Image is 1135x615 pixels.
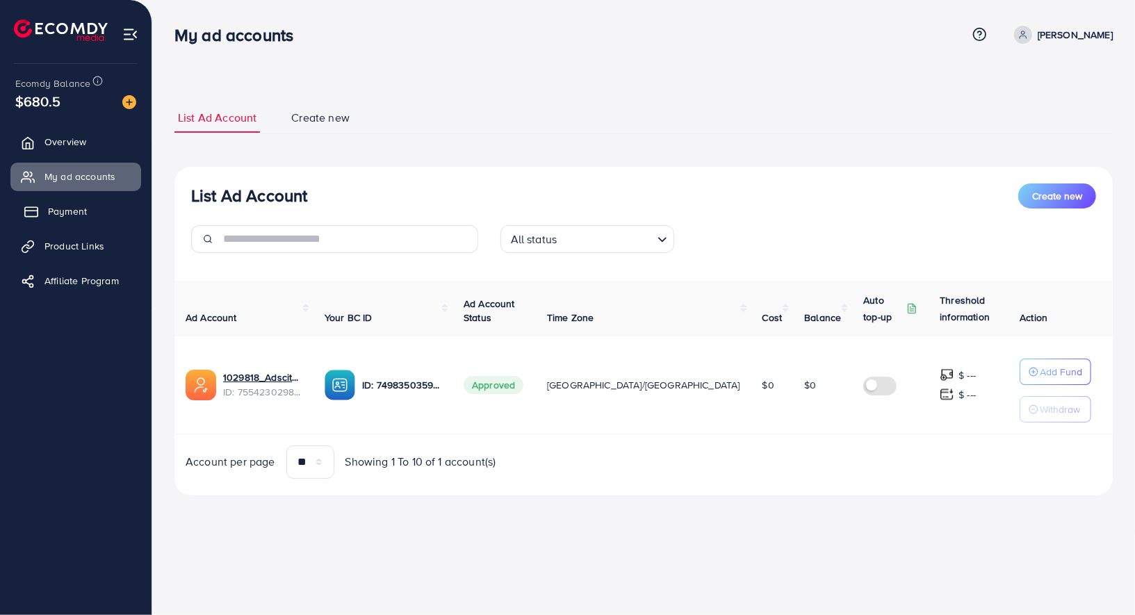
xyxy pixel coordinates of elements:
[44,170,115,183] span: My ad accounts
[940,387,954,402] img: top-up amount
[325,311,373,325] span: Your BC ID
[1076,552,1125,605] iframe: Chat
[48,204,87,218] span: Payment
[191,186,307,206] h3: List Ad Account
[1040,401,1080,418] p: Withdraw
[291,110,350,126] span: Create new
[863,292,904,325] p: Auto top-up
[223,370,302,399] div: <span class='underline'>1029818_Adscity_Test_1758856320654</span></br>7554230298851213329
[44,239,104,253] span: Product Links
[1018,183,1096,208] button: Create new
[122,95,136,109] img: image
[362,377,441,393] p: ID: 7498350359707418641
[1020,311,1047,325] span: Action
[464,376,523,394] span: Approved
[547,378,740,392] span: [GEOGRAPHIC_DATA]/[GEOGRAPHIC_DATA]
[762,311,783,325] span: Cost
[804,378,816,392] span: $0
[15,91,60,111] span: $680.5
[186,311,237,325] span: Ad Account
[1038,26,1113,43] p: [PERSON_NAME]
[958,386,976,403] p: $ ---
[10,128,141,156] a: Overview
[940,292,1008,325] p: Threshold information
[561,227,651,249] input: Search for option
[940,368,954,382] img: top-up amount
[186,370,216,400] img: ic-ads-acc.e4c84228.svg
[508,229,560,249] span: All status
[464,297,515,325] span: Ad Account Status
[44,135,86,149] span: Overview
[547,311,594,325] span: Time Zone
[325,370,355,400] img: ic-ba-acc.ded83a64.svg
[1009,26,1113,44] a: [PERSON_NAME]
[958,367,976,384] p: $ ---
[1020,396,1091,423] button: Withdraw
[178,110,256,126] span: List Ad Account
[1032,189,1082,203] span: Create new
[44,274,119,288] span: Affiliate Program
[14,19,108,41] img: logo
[10,232,141,260] a: Product Links
[15,76,90,90] span: Ecomdy Balance
[10,197,141,225] a: Payment
[804,311,841,325] span: Balance
[122,26,138,42] img: menu
[223,385,302,399] span: ID: 7554230298851213329
[10,267,141,295] a: Affiliate Program
[10,163,141,190] a: My ad accounts
[223,370,302,384] a: 1029818_Adscity_Test_1758856320654
[1040,363,1082,380] p: Add Fund
[345,454,496,470] span: Showing 1 To 10 of 1 account(s)
[1020,359,1091,385] button: Add Fund
[186,454,275,470] span: Account per page
[500,225,674,253] div: Search for option
[762,378,774,392] span: $0
[174,25,304,45] h3: My ad accounts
